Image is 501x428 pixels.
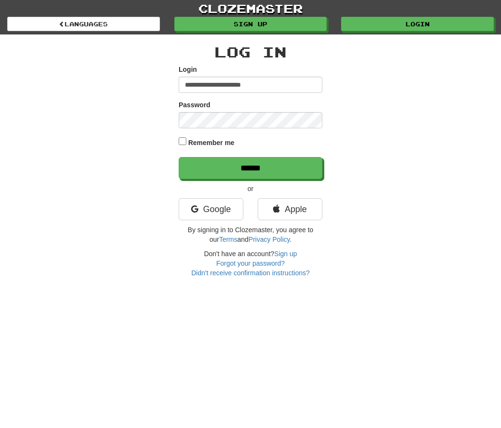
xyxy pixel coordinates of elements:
a: Didn't receive confirmation instructions? [191,269,309,277]
a: Terms [219,236,237,243]
a: Privacy Policy [249,236,290,243]
a: Google [179,198,243,220]
h2: Log In [179,44,322,60]
p: or [179,184,322,193]
p: By signing in to Clozemaster, you agree to our and . [179,225,322,244]
label: Password [179,100,210,110]
a: Sign up [274,250,297,258]
label: Remember me [188,138,235,147]
a: Login [341,17,494,31]
a: Apple [258,198,322,220]
a: Sign up [174,17,327,31]
label: Login [179,65,197,74]
a: Languages [7,17,160,31]
div: Don't have an account? [179,249,322,278]
a: Forgot your password? [216,259,285,267]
